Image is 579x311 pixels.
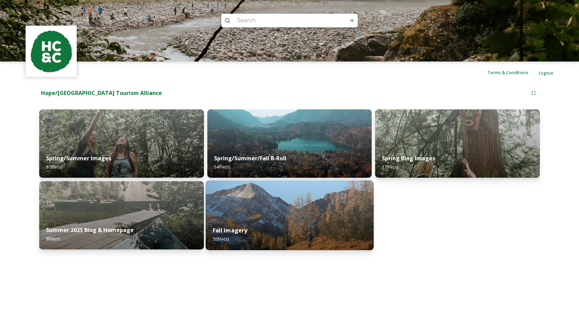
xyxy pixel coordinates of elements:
[46,235,60,242] span: 8 file(s)
[234,13,327,28] input: Search
[487,68,539,77] a: Terms & Conditions
[375,109,540,178] img: sr7-hcc-56.jpg
[46,226,134,234] strong: Summer 2025 Blog & Homepage
[212,227,247,234] strong: Fall Imagery
[382,164,398,170] span: 17 file(s)
[539,70,553,76] span: Logout
[46,164,62,170] span: 81 file(s)
[41,89,162,97] strong: Hope/[GEOGRAPHIC_DATA] Tourism Alliance
[206,180,373,250] img: IMG_0027.jpg
[39,181,204,249] img: Py5bC3IF0hwAAAAAAABnhg2021.07.20--Day4Hope_BlueLake-45.jpg
[212,236,229,242] span: 55 file(s)
[214,164,230,170] span: 54 file(s)
[39,109,204,178] img: sr7-hcc-48.jpg
[46,154,111,162] strong: Spring/Summer Images
[27,27,76,76] img: logo.png
[487,69,529,76] span: Terms & Conditions
[382,154,435,162] strong: Spring Blog Images
[207,109,372,178] img: Py5bC3IF0hwAAAAAAABW8w1.jpg
[214,154,286,162] strong: Spring/Summer/Fall B-Roll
